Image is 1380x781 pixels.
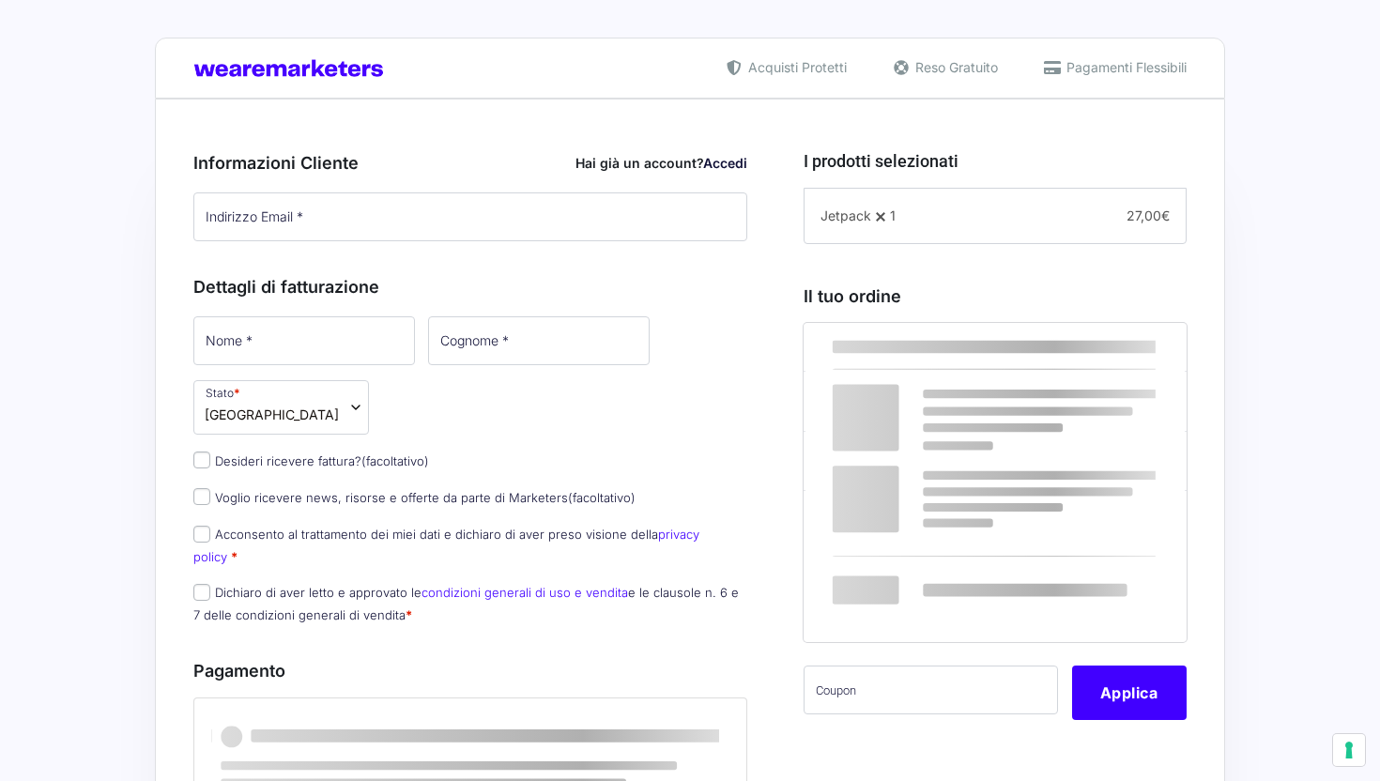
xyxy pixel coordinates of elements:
span: Acquisti Protetti [744,57,847,77]
span: € [1161,207,1170,223]
h3: Informazioni Cliente [193,150,747,176]
h3: Pagamento [193,658,747,683]
span: Italia [205,405,339,424]
input: Dichiaro di aver letto e approvato lecondizioni generali di uso e venditae le clausole n. 6 e 7 d... [193,584,210,601]
a: privacy policy [193,527,699,563]
h3: Il tuo ordine [804,283,1187,309]
a: Accedi [703,155,747,171]
h3: Dettagli di fatturazione [193,274,747,299]
span: Pagamenti Flessibili [1062,57,1187,77]
th: Totale [804,491,1024,642]
input: Acconsento al trattamento dei miei dati e dichiaro di aver preso visione dellaprivacy policy [193,526,210,543]
span: (facoltativo) [361,453,429,468]
div: Hai già un account? [575,153,747,173]
span: Stato [193,380,369,435]
span: 27,00 [1127,207,1170,223]
input: Desideri ricevere fattura?(facoltativo) [193,452,210,468]
th: Subtotale [1023,323,1187,372]
th: Prodotto [804,323,1024,372]
input: Coupon [804,666,1058,714]
span: (facoltativo) [568,490,636,505]
a: condizioni generali di uso e vendita [422,585,628,600]
button: Le tue preferenze relative al consenso per le tecnologie di tracciamento [1333,734,1365,766]
label: Dichiaro di aver letto e approvato le e le clausole n. 6 e 7 delle condizioni generali di vendita [193,585,739,621]
label: Desideri ricevere fattura? [193,453,429,468]
label: Acconsento al trattamento dei miei dati e dichiaro di aver preso visione della [193,527,699,563]
button: Applica [1072,666,1187,720]
input: Cognome * [428,316,650,365]
h3: I prodotti selezionati [804,148,1187,174]
iframe: Customerly Messenger Launcher [15,708,71,764]
span: 1 [890,207,896,223]
label: Voglio ricevere news, risorse e offerte da parte di Marketers [193,490,636,505]
input: Voglio ricevere news, risorse e offerte da parte di Marketers(facoltativo) [193,488,210,505]
input: Nome * [193,316,415,365]
input: Indirizzo Email * [193,192,747,241]
td: Jetpack [804,372,1024,431]
th: Subtotale [804,432,1024,491]
span: Reso Gratuito [911,57,998,77]
span: Jetpack [820,207,871,223]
